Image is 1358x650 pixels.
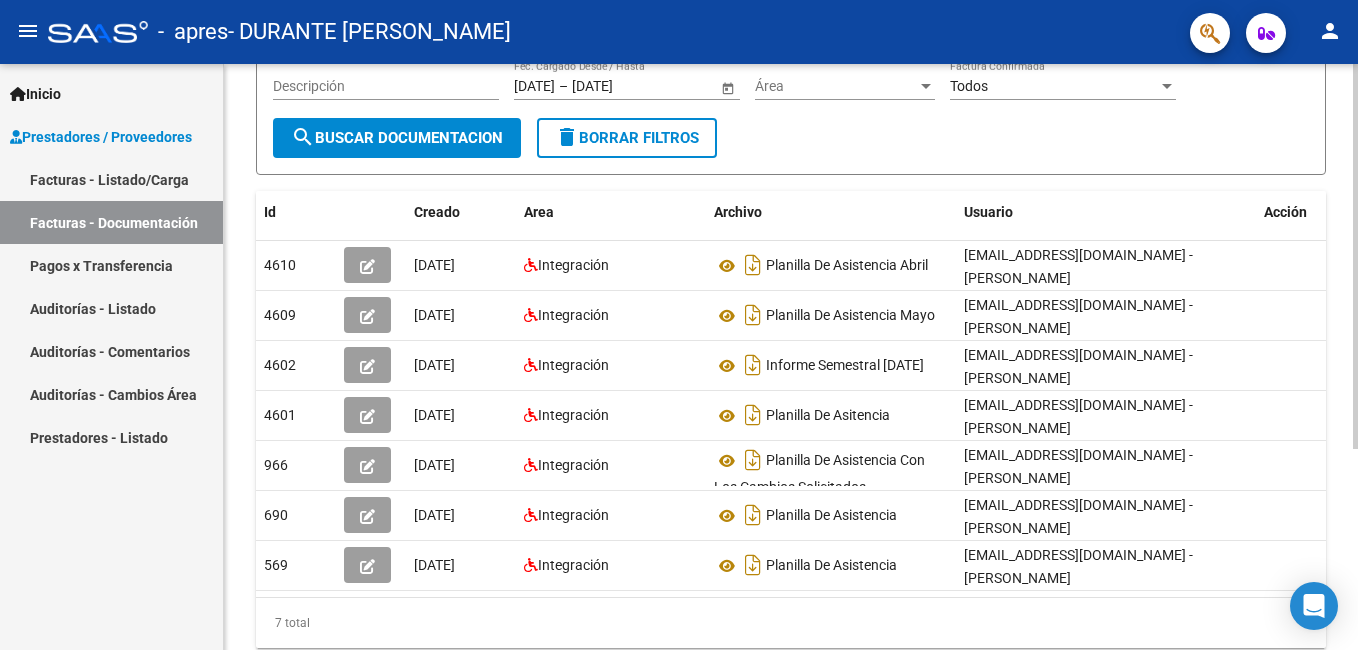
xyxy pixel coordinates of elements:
[414,307,455,323] span: [DATE]
[264,204,276,220] span: Id
[538,257,609,273] span: Integración
[964,447,1193,486] span: [EMAIL_ADDRESS][DOMAIN_NAME] - [PERSON_NAME]
[264,357,296,373] span: 4602
[714,453,925,496] span: Planilla De Asistencia Con Los Cambios Solicitados
[956,191,1256,234] datatable-header-cell: Usuario
[740,349,766,381] i: Descargar documento
[538,357,609,373] span: Integración
[1264,204,1307,220] span: Acción
[256,598,1326,648] div: 7 total
[572,78,670,95] input: Fecha fin
[559,78,568,95] span: –
[228,10,511,54] span: - DURANTE [PERSON_NAME]
[406,191,516,234] datatable-header-cell: Creado
[291,125,315,149] mat-icon: search
[414,507,455,523] span: [DATE]
[555,125,579,149] mat-icon: delete
[264,507,288,523] span: 690
[740,399,766,431] i: Descargar documento
[555,129,699,147] span: Borrar Filtros
[964,497,1193,536] span: [EMAIL_ADDRESS][DOMAIN_NAME] - [PERSON_NAME]
[516,191,706,234] datatable-header-cell: Area
[414,407,455,423] span: [DATE]
[950,78,988,94] span: Todos
[273,118,521,158] button: Buscar Documentacion
[964,204,1013,220] span: Usuario
[538,507,609,523] span: Integración
[414,557,455,573] span: [DATE]
[766,308,935,324] span: Planilla De Asistencia Mayo
[10,126,192,148] span: Prestadores / Proveedores
[414,204,460,220] span: Creado
[964,247,1193,286] span: [EMAIL_ADDRESS][DOMAIN_NAME] - [PERSON_NAME]
[264,557,288,573] span: 569
[1256,191,1356,234] datatable-header-cell: Acción
[256,191,336,234] datatable-header-cell: Id
[766,358,924,374] span: Informe Semestral [DATE]
[740,499,766,531] i: Descargar documento
[264,407,296,423] span: 4601
[717,77,738,98] button: Open calendar
[10,83,61,105] span: Inicio
[706,191,956,234] datatable-header-cell: Archivo
[740,549,766,581] i: Descargar documento
[264,307,296,323] span: 4609
[714,204,762,220] span: Archivo
[514,78,555,95] input: Fecha inicio
[740,299,766,331] i: Descargar documento
[414,257,455,273] span: [DATE]
[414,457,455,473] span: [DATE]
[1290,582,1338,630] div: Open Intercom Messenger
[755,78,917,95] span: Área
[16,19,40,43] mat-icon: menu
[766,508,897,524] span: Planilla De Asistencia
[964,347,1193,386] span: [EMAIL_ADDRESS][DOMAIN_NAME] - [PERSON_NAME]
[538,457,609,473] span: Integración
[538,307,609,323] span: Integración
[158,10,228,54] span: - apres
[766,408,890,424] span: Planilla De Asitencia
[264,257,296,273] span: 4610
[537,118,717,158] button: Borrar Filtros
[766,558,897,574] span: Planilla De Asistencia
[740,444,766,476] i: Descargar documento
[964,547,1193,586] span: [EMAIL_ADDRESS][DOMAIN_NAME] - [PERSON_NAME]
[414,357,455,373] span: [DATE]
[538,557,609,573] span: Integración
[291,129,503,147] span: Buscar Documentacion
[740,249,766,281] i: Descargar documento
[264,457,288,473] span: 966
[964,297,1193,336] span: [EMAIL_ADDRESS][DOMAIN_NAME] - [PERSON_NAME]
[766,258,928,274] span: Planilla De Asistencia Abril
[964,397,1193,436] span: [EMAIL_ADDRESS][DOMAIN_NAME] - [PERSON_NAME]
[538,407,609,423] span: Integración
[1318,19,1342,43] mat-icon: person
[524,204,554,220] span: Area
